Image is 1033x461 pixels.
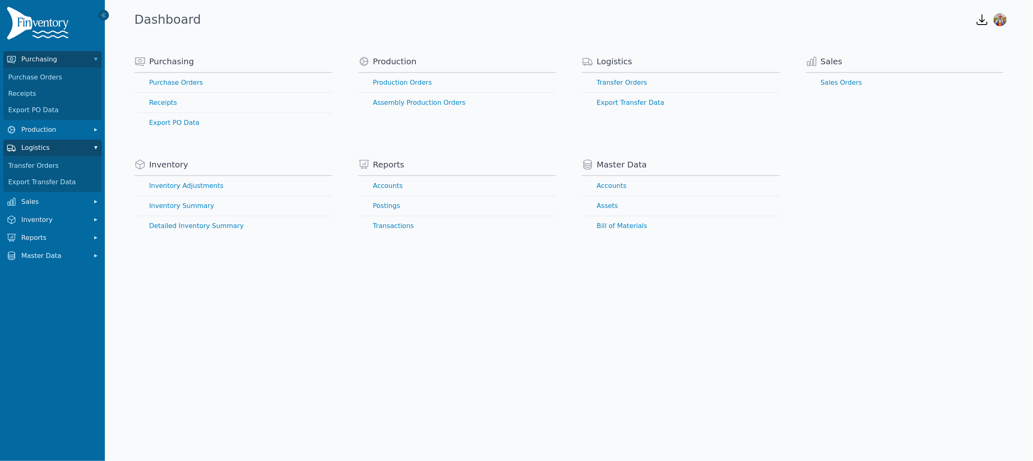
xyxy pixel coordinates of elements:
[582,73,780,93] a: Transfer Orders
[21,251,87,261] span: Master Data
[597,56,632,67] span: Logistics
[5,158,100,174] a: Transfer Orders
[597,159,647,170] span: Master Data
[134,216,332,236] a: Detailed Inventory Summary
[21,54,87,64] span: Purchasing
[358,216,556,236] a: Transactions
[21,125,87,135] span: Production
[358,176,556,196] a: Accounts
[134,73,332,93] a: Purchase Orders
[134,196,332,216] a: Inventory Summary
[134,93,332,113] a: Receipts
[149,56,194,67] span: Purchasing
[994,13,1007,26] img: Sera Wheeler
[149,159,188,170] span: Inventory
[373,56,417,67] span: Production
[5,102,100,118] a: Export PO Data
[373,159,405,170] span: Reports
[134,176,332,196] a: Inventory Adjustments
[582,216,780,236] a: Bill of Materials
[358,73,556,93] a: Production Orders
[134,113,332,133] a: Export PO Data
[3,212,102,228] button: Inventory
[21,143,87,153] span: Logistics
[806,73,1004,93] a: Sales Orders
[3,194,102,210] button: Sales
[3,51,102,68] button: Purchasing
[821,56,843,67] span: Sales
[358,196,556,216] a: Postings
[21,197,87,207] span: Sales
[582,93,780,113] a: Export Transfer Data
[21,233,87,243] span: Reports
[582,176,780,196] a: Accounts
[3,122,102,138] button: Production
[7,7,72,43] img: Finventory
[5,86,100,102] a: Receipts
[21,215,87,225] span: Inventory
[3,230,102,246] button: Reports
[358,93,556,113] a: Assembly Production Orders
[5,69,100,86] a: Purchase Orders
[134,12,201,27] h1: Dashboard
[5,174,100,190] a: Export Transfer Data
[582,196,780,216] a: Assets
[3,140,102,156] button: Logistics
[3,248,102,264] button: Master Data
